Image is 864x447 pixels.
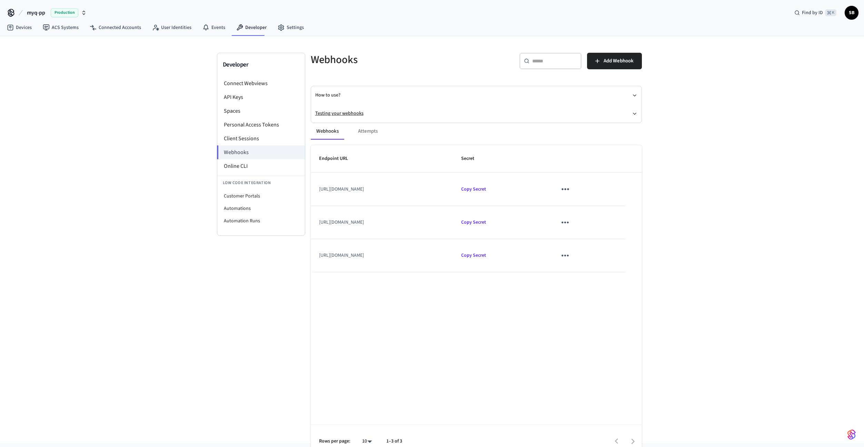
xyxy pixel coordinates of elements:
[147,21,197,34] a: User Identities
[217,190,305,202] li: Customer Portals
[311,145,642,272] table: sticky table
[315,104,637,123] button: Testing your webhooks
[27,9,45,17] span: myq-pp
[845,6,858,20] button: SB
[319,153,357,164] span: Endpoint URL
[217,202,305,215] li: Automations
[845,7,858,19] span: SB
[359,436,375,446] div: 10
[37,21,84,34] a: ACS Systems
[197,21,231,34] a: Events
[802,9,823,16] span: Find by ID
[847,429,856,440] img: SeamLogoGradient.69752ec5.svg
[319,438,350,445] p: Rows per page:
[217,104,305,118] li: Spaces
[461,153,483,164] span: Secret
[217,90,305,104] li: API Keys
[217,159,305,173] li: Online CLI
[311,206,453,239] td: [URL][DOMAIN_NAME]
[311,173,453,206] td: [URL][DOMAIN_NAME]
[217,118,305,132] li: Personal Access Tokens
[217,77,305,90] li: Connect Webviews
[604,57,634,65] span: Add Webhook
[311,123,344,140] button: Webhooks
[51,8,78,17] span: Production
[789,7,842,19] div: Find by ID⌘ K
[311,123,642,140] div: ant example
[311,239,453,272] td: [URL][DOMAIN_NAME]
[315,86,637,104] button: How to use?
[217,215,305,227] li: Automation Runs
[1,21,37,34] a: Devices
[231,21,272,34] a: Developer
[587,53,642,69] button: Add Webhook
[311,53,472,67] h5: Webhooks
[461,219,486,226] span: Copied!
[386,438,402,445] p: 1–3 of 3
[217,132,305,145] li: Client Sessions
[461,252,486,259] span: Copied!
[217,145,305,159] li: Webhooks
[84,21,147,34] a: Connected Accounts
[217,176,305,190] li: Low Code Integration
[461,186,486,193] span: Copied!
[272,21,309,34] a: Settings
[825,9,836,16] span: ⌘ K
[223,60,299,70] h3: Developer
